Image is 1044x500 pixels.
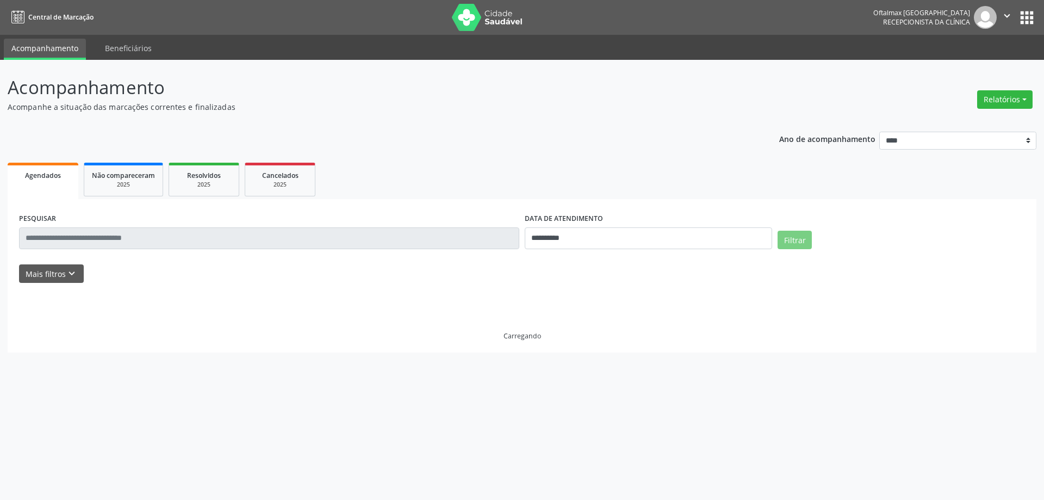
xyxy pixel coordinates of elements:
[883,17,970,27] span: Recepcionista da clínica
[504,331,541,341] div: Carregando
[28,13,94,22] span: Central de Marcação
[1001,10,1013,22] i: 
[1017,8,1036,27] button: apps
[8,101,728,113] p: Acompanhe a situação das marcações correntes e finalizadas
[8,8,94,26] a: Central de Marcação
[19,264,84,283] button: Mais filtroskeyboard_arrow_down
[92,181,155,189] div: 2025
[177,181,231,189] div: 2025
[873,8,970,17] div: Oftalmax [GEOGRAPHIC_DATA]
[66,268,78,280] i: keyboard_arrow_down
[92,171,155,180] span: Não compareceram
[778,231,812,249] button: Filtrar
[19,211,56,227] label: PESQUISAR
[253,181,307,189] div: 2025
[4,39,86,60] a: Acompanhamento
[997,6,1017,29] button: 
[779,132,875,145] p: Ano de acompanhamento
[974,6,997,29] img: img
[187,171,221,180] span: Resolvidos
[977,90,1033,109] button: Relatórios
[97,39,159,58] a: Beneficiários
[8,74,728,101] p: Acompanhamento
[25,171,61,180] span: Agendados
[262,171,299,180] span: Cancelados
[525,211,603,227] label: DATA DE ATENDIMENTO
